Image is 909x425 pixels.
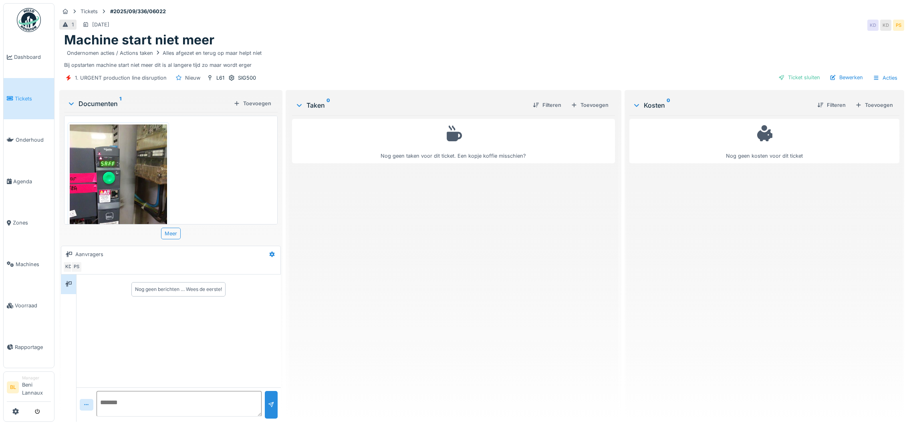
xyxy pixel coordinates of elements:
div: Nog geen berichten … Wees de eerste! [135,286,222,293]
span: Tickets [15,95,51,102]
div: KD [63,261,74,273]
div: Documenten [67,99,230,108]
div: Ondernomen acties / Actions taken Alles afgezet en terug op maar helpt niet [67,49,262,57]
img: ay00e3b2swf5mekhhtr65yydqm4q [70,124,167,254]
a: Zones [4,202,54,244]
div: 1. URGENT production line disruption [75,74,167,82]
div: Bij opstarten machine start niet meer dit is al langere tijd zo maar wordt erger [64,48,899,69]
span: Voorraad [15,302,51,309]
div: Aanvragers [75,251,103,258]
div: 1 [72,21,74,28]
div: Filteren [530,100,564,110]
div: Bewerken [826,72,866,83]
li: Beni Lannaux [22,375,51,400]
span: Rapportage [15,343,51,351]
span: Agenda [13,178,51,185]
div: Nog geen kosten voor dit ticket [635,122,894,160]
div: KD [880,20,891,31]
div: Nieuw [185,74,200,82]
img: Badge_color-CXgf-gQk.svg [17,8,41,32]
div: Taken [295,100,527,110]
a: Machines [4,244,54,285]
div: Filteren [814,100,849,110]
div: L61 [216,74,224,82]
a: Agenda [4,161,54,202]
div: Toevoegen [852,100,896,110]
a: BL ManagerBeni Lannaux [7,375,51,402]
div: PS [71,261,82,273]
a: Onderhoud [4,119,54,161]
div: Nog geen taken voor dit ticket. Een kopje koffie misschien? [297,122,610,160]
span: Dashboard [14,53,51,61]
div: Ticket sluiten [775,72,823,83]
div: Tickets [81,8,98,15]
h1: Machine start niet meer [64,32,214,48]
a: Rapportage [4,327,54,368]
a: Tickets [4,78,54,120]
div: Meer [161,228,181,239]
div: KD [867,20,879,31]
li: BL [7,381,19,393]
span: Onderhoud [16,136,51,144]
span: Zones [13,219,51,227]
span: Machines [16,261,51,268]
strong: #2025/09/336/06022 [107,8,169,15]
sup: 0 [327,100,330,110]
div: PS [893,20,904,31]
div: Toevoegen [230,98,274,109]
a: Dashboard [4,36,54,78]
div: Kosten [633,100,811,110]
div: [DATE] [92,21,109,28]
sup: 1 [119,99,121,108]
div: Manager [22,375,51,381]
sup: 0 [667,100,670,110]
div: Acties [869,72,901,84]
div: Toevoegen [568,100,612,110]
a: Voorraad [4,285,54,327]
div: SIG500 [238,74,256,82]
